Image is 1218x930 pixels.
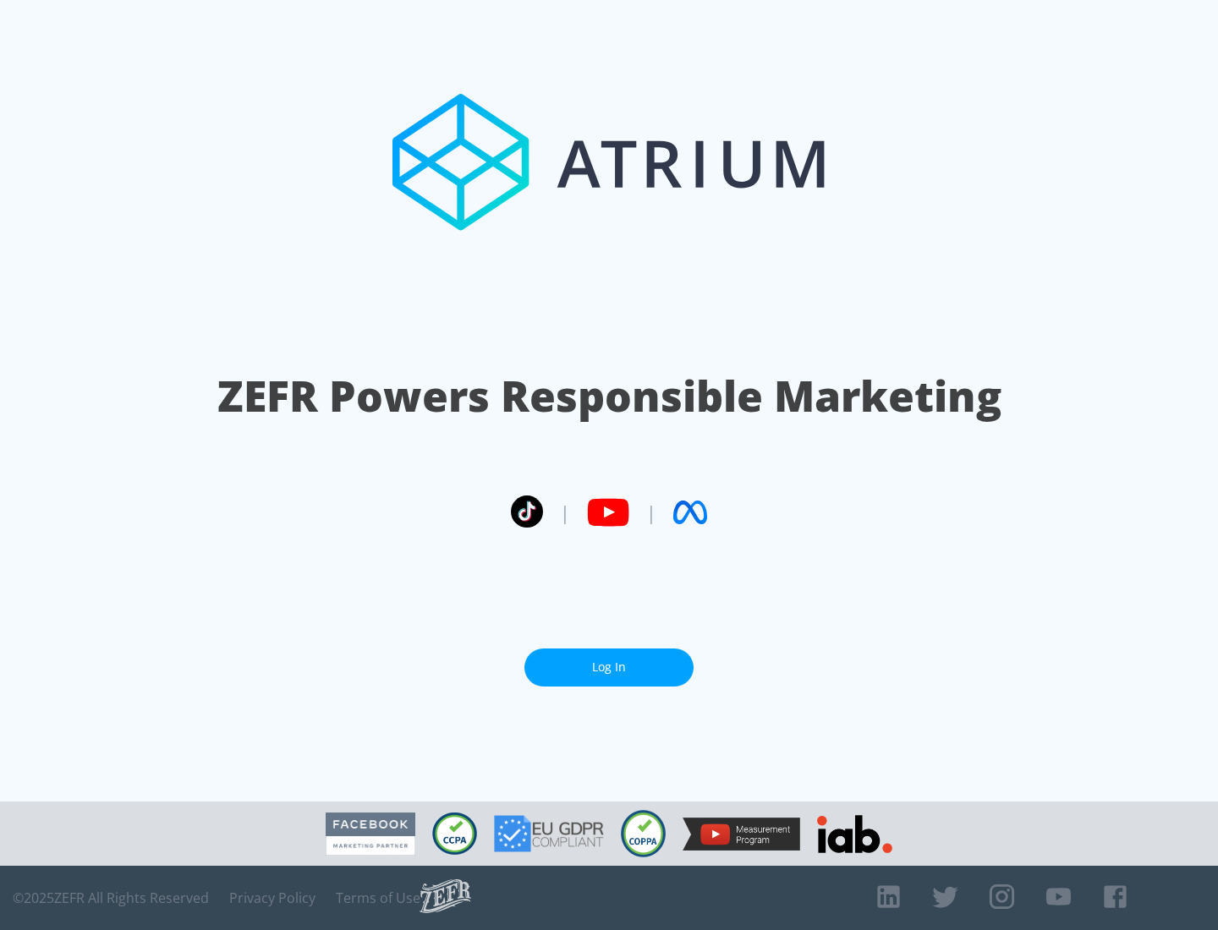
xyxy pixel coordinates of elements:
img: Facebook Marketing Partner [326,812,415,856]
img: YouTube Measurement Program [683,818,800,851]
a: Terms of Use [336,889,420,906]
img: GDPR Compliant [494,815,604,852]
a: Privacy Policy [229,889,315,906]
img: COPPA Compliant [621,810,666,857]
span: | [646,500,656,525]
img: IAB [817,815,892,853]
span: | [560,500,570,525]
h1: ZEFR Powers Responsible Marketing [217,367,1001,425]
img: CCPA Compliant [432,812,477,855]
span: © 2025 ZEFR All Rights Reserved [13,889,209,906]
a: Log In [524,648,694,687]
